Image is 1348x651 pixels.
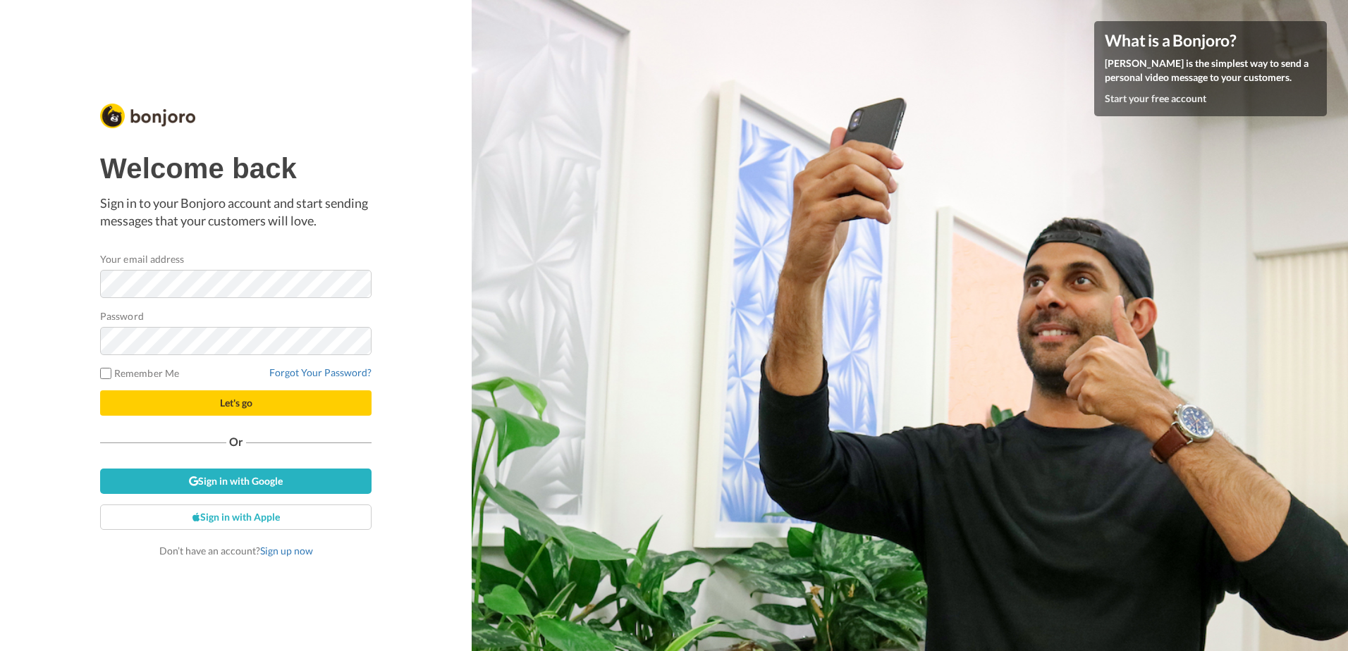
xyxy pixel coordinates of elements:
[100,309,144,323] label: Password
[269,366,372,378] a: Forgot Your Password?
[1105,32,1316,49] h4: What is a Bonjoro?
[100,366,179,380] label: Remember Me
[1105,92,1206,104] a: Start your free account
[1105,56,1316,85] p: [PERSON_NAME] is the simplest way to send a personal video message to your customers.
[100,368,111,379] input: Remember Me
[226,437,246,447] span: Or
[100,194,372,230] p: Sign in to your Bonjoro account and start sending messages that your customers will love.
[100,153,372,184] h1: Welcome back
[100,469,372,494] a: Sign in with Google
[100,504,372,530] a: Sign in with Apple
[100,390,372,416] button: Let's go
[100,252,184,266] label: Your email address
[159,545,313,557] span: Don’t have an account?
[260,545,313,557] a: Sign up now
[220,397,252,409] span: Let's go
